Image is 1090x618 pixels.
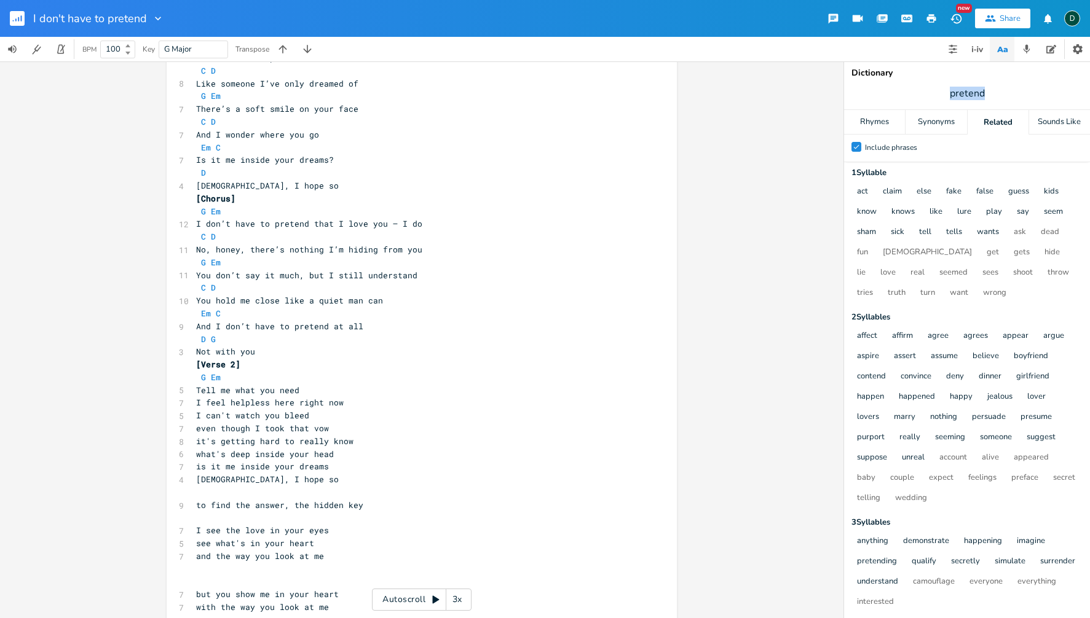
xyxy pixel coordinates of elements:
[1016,372,1049,382] button: girlfriend
[902,453,925,463] button: unreal
[196,474,339,485] span: [DEMOGRAPHIC_DATA], I hope so
[851,169,1083,177] div: 1 Syllable
[1017,536,1045,547] button: imagine
[201,257,206,268] span: G
[857,207,877,217] button: know
[980,432,1012,443] button: someone
[1011,473,1038,483] button: preface
[201,65,206,76] span: C
[1041,227,1059,238] button: dead
[196,295,383,306] span: You hold me close like a quiet man can
[930,207,942,217] button: like
[968,473,997,483] button: feelings
[143,45,155,53] div: Key
[1029,110,1090,135] div: Sounds Like
[857,372,886,382] button: contend
[201,282,206,293] span: C
[950,288,968,299] button: want
[33,13,147,24] span: I don't have to pretend
[888,288,906,299] button: truth
[857,536,888,547] button: anything
[196,129,319,140] span: And I wonder where you go
[201,167,206,178] span: D
[211,372,221,383] span: Em
[964,536,1002,547] button: happening
[196,589,339,600] span: but you show me in your heart
[883,248,972,258] button: [DEMOGRAPHIC_DATA]
[946,372,964,382] button: deny
[919,227,931,238] button: tell
[196,423,329,434] span: even though I took that vow
[1040,557,1075,567] button: surrender
[1014,351,1048,362] button: boyfriend
[903,536,949,547] button: demonstrate
[1048,268,1069,278] button: throw
[201,90,206,101] span: G
[973,351,999,362] button: believe
[857,351,879,362] button: aspire
[211,65,216,76] span: D
[906,110,966,135] div: Synonyms
[857,288,873,299] button: tries
[196,410,309,421] span: I can't watch you bleed
[857,268,866,278] button: lie
[899,392,935,402] button: happened
[1014,248,1030,258] button: gets
[1043,331,1064,342] button: argue
[939,453,967,463] button: account
[196,193,235,204] span: [Chorus]
[987,392,1013,402] button: jealous
[935,432,965,443] button: seeming
[196,359,240,370] span: [Verse 2]
[972,412,1006,423] button: persuade
[196,436,353,447] span: it's getting hard to really know
[880,268,896,278] button: love
[196,461,329,472] span: is it me inside your dreams
[957,207,971,217] button: lure
[901,372,931,382] button: convince
[950,87,985,101] span: pretend
[929,473,954,483] button: expect
[857,597,894,608] button: interested
[910,268,925,278] button: real
[857,493,880,504] button: telling
[892,331,913,342] button: affirm
[1013,268,1033,278] button: shoot
[216,308,221,319] span: C
[1017,577,1056,587] button: everything
[164,44,192,55] span: G Major
[196,525,329,536] span: I see the love in your eyes
[1064,4,1080,33] button: D
[950,392,973,402] button: happy
[912,557,936,567] button: qualify
[1044,207,1063,217] button: seem
[946,187,962,197] button: fake
[939,268,968,278] button: seemed
[196,601,329,612] span: with the way you look at me
[1014,227,1026,238] button: ask
[201,231,206,242] span: C
[894,351,916,362] button: assert
[995,557,1025,567] button: simulate
[976,187,993,197] button: false
[857,187,868,197] button: act
[986,207,1002,217] button: play
[931,351,958,362] button: assume
[1027,392,1046,402] button: lover
[201,206,206,217] span: G
[446,589,468,611] div: 3x
[844,110,905,135] div: Rhymes
[372,589,472,611] div: Autoscroll
[982,268,998,278] button: sees
[1044,187,1059,197] button: kids
[1003,331,1029,342] button: appear
[196,448,334,460] span: what's deep inside your head
[235,45,269,53] div: Transpose
[928,331,949,342] button: agree
[196,385,299,396] span: Tell me what you need
[201,308,211,319] span: Em
[196,550,324,561] span: and the way you look at me
[857,577,898,587] button: understand
[857,453,887,463] button: suppose
[211,257,221,268] span: Em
